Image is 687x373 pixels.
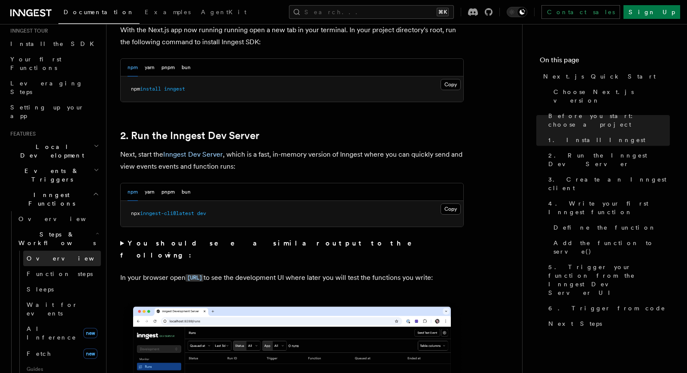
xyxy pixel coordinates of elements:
span: Your first Functions [10,56,61,71]
a: AgentKit [196,3,252,23]
a: Leveraging Steps [7,76,101,100]
a: Documentation [58,3,140,24]
a: Setting up your app [7,100,101,124]
span: npx [131,210,140,216]
span: Function steps [27,270,93,277]
a: 5. Trigger your function from the Inngest Dev Server UI [545,259,670,300]
button: Toggle dark mode [507,7,527,17]
span: npm [131,86,140,92]
span: Next.js Quick Start [543,72,656,81]
span: Wait for events [27,301,78,317]
button: Local Development [7,139,101,163]
a: Before you start: choose a project [545,108,670,132]
span: 6. Trigger from code [548,304,666,312]
span: Leveraging Steps [10,80,83,95]
span: Features [7,130,36,137]
a: Overview [15,211,101,227]
span: install [140,86,161,92]
a: Choose Next.js version [550,84,670,108]
a: [URL] [185,273,204,282]
a: Install the SDK [7,36,101,52]
a: Add the function to serve() [550,235,670,259]
span: Steps & Workflows [15,230,96,247]
a: 4. Write your first Inngest function [545,196,670,220]
span: Next Steps [548,319,602,328]
button: Copy [441,203,461,215]
a: Your first Functions [7,52,101,76]
a: Wait for events [23,297,101,321]
span: inngest-cli@latest [140,210,194,216]
a: Examples [140,3,196,23]
a: Sleeps [23,282,101,297]
span: Overview [18,215,107,222]
a: Inngest Dev Server [163,150,223,158]
a: 3. Create an Inngest client [545,172,670,196]
span: 3. Create an Inngest client [548,175,670,192]
span: AgentKit [201,9,246,15]
span: new [83,328,97,338]
span: Fetch [27,350,52,357]
span: Examples [145,9,191,15]
span: AI Inference [27,325,76,341]
span: 5. Trigger your function from the Inngest Dev Server UI [548,263,670,297]
a: 2. Run the Inngest Dev Server [545,148,670,172]
span: Inngest tour [7,27,48,34]
button: Search...⌘K [289,5,454,19]
button: yarn [145,59,155,76]
span: Inngest Functions [7,191,93,208]
p: In your browser open to see the development UI where later you will test the functions you write: [120,272,464,284]
kbd: ⌘K [437,8,449,16]
button: bun [182,59,191,76]
button: Events & Triggers [7,163,101,187]
a: Contact sales [541,5,620,19]
span: Sleeps [27,286,54,293]
a: Sign Up [623,5,680,19]
span: dev [197,210,206,216]
button: pnpm [161,183,175,201]
a: Define the function [550,220,670,235]
span: 4. Write your first Inngest function [548,199,670,216]
button: Steps & Workflows [15,227,101,251]
strong: You should see a similar output to the following: [120,239,424,259]
span: Events & Triggers [7,167,94,184]
span: Add the function to serve() [553,239,670,256]
h4: On this page [540,55,670,69]
span: Define the function [553,223,656,232]
button: Inngest Functions [7,187,101,211]
a: Next Steps [545,316,670,331]
p: With the Next.js app now running running open a new tab in your terminal. In your project directo... [120,24,464,48]
span: Before you start: choose a project [548,112,670,129]
a: AI Inferencenew [23,321,101,345]
a: 6. Trigger from code [545,300,670,316]
span: Setting up your app [10,104,84,119]
span: Local Development [7,143,94,160]
summary: You should see a similar output to the following: [120,237,464,261]
button: npm [128,59,138,76]
a: Fetchnew [23,345,101,362]
button: Copy [441,79,461,90]
span: Overview [27,255,115,262]
code: [URL] [185,274,204,282]
button: pnpm [161,59,175,76]
a: 2. Run the Inngest Dev Server [120,130,259,142]
span: Documentation [64,9,134,15]
a: Next.js Quick Start [540,69,670,84]
button: bun [182,183,191,201]
span: new [83,349,97,359]
span: Install the SDK [10,40,99,47]
span: Choose Next.js version [553,88,670,105]
a: Function steps [23,266,101,282]
span: inngest [164,86,185,92]
button: yarn [145,183,155,201]
span: 2. Run the Inngest Dev Server [548,151,670,168]
p: Next, start the , which is a fast, in-memory version of Inngest where you can quickly send and vi... [120,149,464,173]
span: 1. Install Inngest [548,136,645,144]
a: 1. Install Inngest [545,132,670,148]
a: Overview [23,251,101,266]
button: npm [128,183,138,201]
